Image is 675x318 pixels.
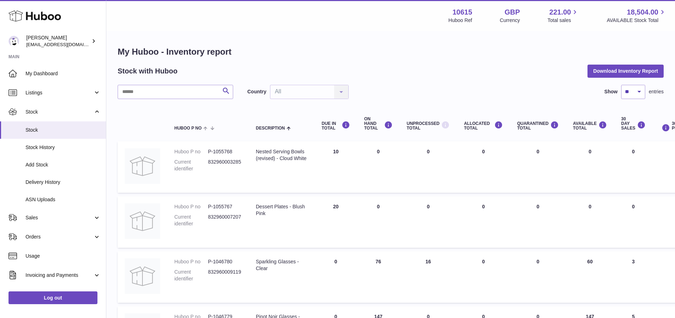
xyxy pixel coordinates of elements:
[547,7,579,24] a: 221.00 Total sales
[547,17,579,24] span: Total sales
[26,127,101,133] span: Stock
[357,141,400,193] td: 0
[364,117,393,131] div: ON HAND Total
[125,203,160,239] img: product image
[256,148,308,162] div: Nested Serving Bowls (revised) - Cloud White
[400,196,457,248] td: 0
[614,196,653,248] td: 0
[566,141,614,193] td: 0
[26,234,93,240] span: Orders
[614,251,653,303] td: 3
[457,196,510,248] td: 0
[649,88,664,95] span: entries
[517,121,559,131] div: QUARANTINED Total
[621,117,646,131] div: 30 DAY SALES
[174,258,208,265] dt: Huboo P no
[26,253,101,259] span: Usage
[607,17,666,24] span: AVAILABLE Stock Total
[549,7,571,17] span: 221.00
[464,121,503,131] div: ALLOCATED Total
[357,251,400,303] td: 76
[208,159,242,172] dd: 832960003285
[26,109,93,115] span: Stock
[500,17,520,24] div: Currency
[587,65,664,77] button: Download Inventory Report
[400,251,457,303] td: 16
[536,149,539,154] span: 0
[125,148,160,184] img: product image
[26,179,101,186] span: Delivery History
[208,203,242,210] dd: P-1055767
[566,196,614,248] td: 0
[26,161,101,168] span: Add Stock
[505,7,520,17] strong: GBP
[26,70,101,77] span: My Dashboard
[174,126,202,131] span: Huboo P no
[536,204,539,209] span: 0
[174,214,208,227] dt: Current identifier
[315,141,357,193] td: 10
[174,203,208,210] dt: Huboo P no
[407,121,450,131] div: UNPROCESSED Total
[400,141,457,193] td: 0
[26,214,93,221] span: Sales
[536,259,539,264] span: 0
[457,141,510,193] td: 0
[118,46,664,57] h1: My Huboo - Inventory report
[315,196,357,248] td: 20
[256,203,308,217] div: Dessert Plates - Blush Pink
[627,7,658,17] span: 18,504.00
[315,251,357,303] td: 0
[566,251,614,303] td: 60
[322,121,350,131] div: DUE IN TOTAL
[9,291,97,304] a: Log out
[208,148,242,155] dd: P-1055768
[604,88,618,95] label: Show
[174,269,208,282] dt: Current identifier
[449,17,472,24] div: Huboo Ref
[607,7,666,24] a: 18,504.00 AVAILABLE Stock Total
[9,36,19,46] img: internalAdmin-10615@internal.huboo.com
[573,121,607,131] div: AVAILABLE Total
[457,251,510,303] td: 0
[256,258,308,272] div: Sparkling Glasses - Clear
[208,214,242,227] dd: 832960007207
[452,7,472,17] strong: 10615
[208,269,242,282] dd: 832960009119
[26,144,101,151] span: Stock History
[26,42,104,47] span: [EMAIL_ADDRESS][DOMAIN_NAME]
[357,196,400,248] td: 0
[247,88,266,95] label: Country
[26,272,93,279] span: Invoicing and Payments
[26,34,90,48] div: [PERSON_NAME]
[174,159,208,172] dt: Current identifier
[256,126,285,131] span: Description
[118,66,178,76] h2: Stock with Huboo
[26,89,93,96] span: Listings
[614,141,653,193] td: 0
[174,148,208,155] dt: Huboo P no
[208,258,242,265] dd: P-1046780
[125,258,160,294] img: product image
[26,196,101,203] span: ASN Uploads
